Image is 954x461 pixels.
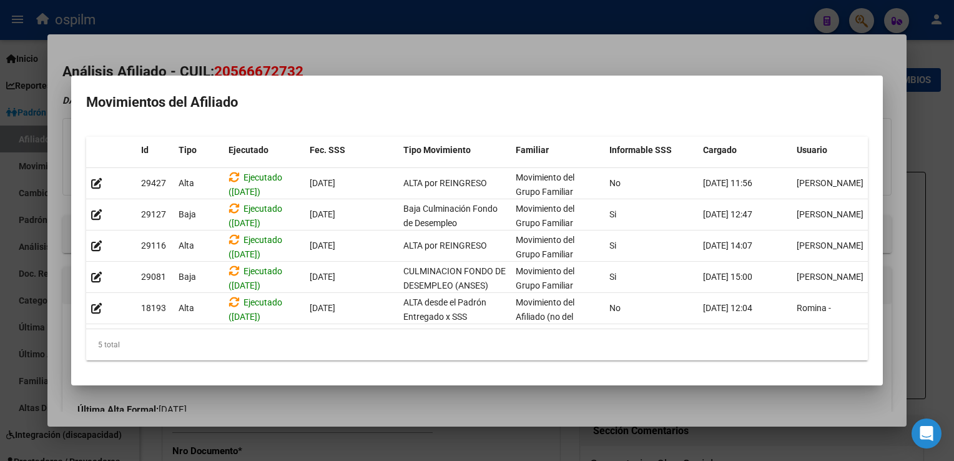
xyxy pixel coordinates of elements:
span: ALTA por REINGRESO [403,178,487,188]
div: Open Intercom Messenger [912,419,942,449]
span: Movimiento del Grupo Familiar [516,235,574,259]
span: [PERSON_NAME] [797,272,863,282]
span: Ejecutado ([DATE]) [229,235,282,259]
span: [DATE] [310,178,335,188]
span: Baja [179,209,196,219]
span: 29427 [141,178,166,188]
span: Usuario [797,145,827,155]
span: 29081 [141,272,166,282]
span: Ejecutado ([DATE]) [229,172,282,197]
datatable-header-cell: Cargado [698,137,792,164]
span: Id [141,145,149,155]
datatable-header-cell: Tipo [174,137,224,164]
span: Alta [179,240,194,250]
span: Movimiento del Grupo Familiar [516,204,574,228]
datatable-header-cell: Informable SSS [604,137,698,164]
span: [DATE] 12:47 [703,209,752,219]
span: [DATE] [310,303,335,313]
datatable-header-cell: Id [136,137,174,164]
span: 29127 [141,209,166,219]
span: [DATE] 11:56 [703,178,752,188]
span: [DATE] 14:07 [703,240,752,250]
span: Si [609,272,616,282]
span: Romina - [797,303,831,313]
span: Tipo [179,145,197,155]
span: [DATE] [310,272,335,282]
datatable-header-cell: Ejecutado [224,137,305,164]
span: [DATE] [310,209,335,219]
span: Movimiento del Afiliado (no del grupo) [516,297,574,336]
span: [DATE] [310,240,335,250]
datatable-header-cell: Tipo Movimiento [398,137,511,164]
span: Ejecutado ([DATE]) [229,204,282,228]
span: Alta [179,178,194,188]
span: Ejecutado [229,145,268,155]
span: Baja Culminación Fondo de Desempleo [403,204,498,228]
span: Familiar [516,145,549,155]
span: Ejecutado ([DATE]) [229,297,282,322]
span: Ejecutado ([DATE]) [229,266,282,290]
span: [DATE] 12:04 [703,303,752,313]
span: ALTA por REINGRESO [403,240,487,250]
datatable-header-cell: Fec. SSS [305,137,398,164]
span: Si [609,240,616,250]
span: Tipo Movimiento [403,145,471,155]
h2: Movimientos del Afiliado [86,91,868,114]
div: 5 total [86,329,868,360]
span: Alta [179,303,194,313]
span: Movimiento del Grupo Familiar [516,266,574,290]
datatable-header-cell: Familiar [511,137,604,164]
span: Si [609,209,616,219]
span: Fec. SSS [310,145,345,155]
datatable-header-cell: Usuario [792,137,885,164]
span: Baja [179,272,196,282]
span: [PERSON_NAME] [797,209,863,219]
span: [DATE] 15:00 [703,272,752,282]
span: [PERSON_NAME] [797,178,863,188]
span: Informable SSS [609,145,672,155]
span: No [609,303,621,313]
span: 18193 [141,303,166,313]
span: 29116 [141,240,166,250]
span: CULMINACION FONDO DE DESEMPLEO (ANSES) [403,266,506,290]
span: Cargado [703,145,737,155]
span: No [609,178,621,188]
span: [PERSON_NAME] [797,240,863,250]
span: ALTA desde el Padrón Entregado x SSS [403,297,486,322]
span: Movimiento del Grupo Familiar [516,172,574,197]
